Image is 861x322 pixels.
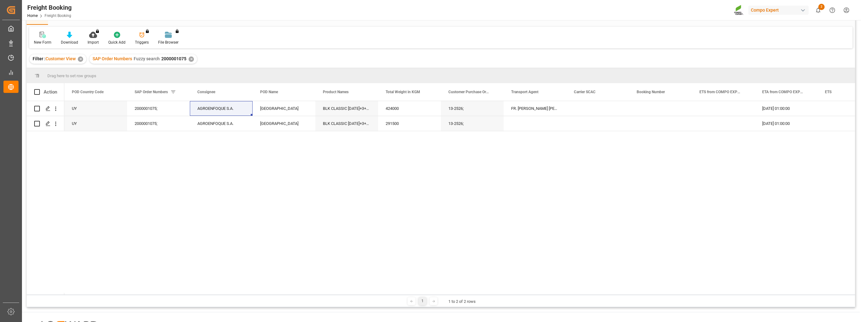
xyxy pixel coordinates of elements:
div: Action [44,89,57,95]
button: Help Center [825,3,839,17]
button: Compo Expert [748,4,811,16]
a: Home [27,13,38,18]
div: Compo Expert [748,6,809,15]
div: 1 to 2 of 2 rows [448,298,476,305]
button: show 2 new notifications [811,3,825,17]
div: Press SPACE to select this row. [27,116,64,131]
span: Customer Purchase Order Numbers [448,90,490,94]
span: ETA from COMPO EXPERT [762,90,804,94]
span: SAP Order Numbers [93,56,132,61]
div: 2000001075; [127,101,190,116]
span: Booking Number [637,90,665,94]
img: Screenshot%202023-09-29%20at%2010.02.21.png_1712312052.png [734,5,744,16]
div: Quick Add [108,40,126,45]
span: Consignee [197,90,215,94]
span: POD Name [260,90,278,94]
div: Press SPACE to select this row. [27,101,64,116]
span: Carrier SCAC [574,90,596,94]
div: Freight Booking [27,3,72,12]
div: UY [64,116,127,131]
span: Total Weight in KGM [386,90,420,94]
div: Download [61,40,78,45]
div: AGROENFOQUE S.A. [190,101,253,116]
div: AGROENFOQUE S.A. [190,116,253,131]
span: Filter : [33,56,45,61]
div: FR. [PERSON_NAME] [PERSON_NAME] (GMBH & CO.) KG [504,101,566,116]
div: New Form [34,40,51,45]
span: Drag here to set row groups [47,73,96,78]
div: [GEOGRAPHIC_DATA] [253,101,315,116]
span: ETS from COMPO EXPERT [699,90,741,94]
div: 13-2526; [441,116,504,131]
span: SAP Order Numbers [135,90,168,94]
div: 1 [419,297,426,305]
span: POD Country Code [72,90,104,94]
div: ✕ [189,56,194,62]
div: [DATE] 01:00:00 [755,116,817,131]
div: 291500 [378,116,441,131]
span: Customer View [45,56,76,61]
span: ETS [825,90,832,94]
span: Fuzzy search [134,56,160,61]
div: 2000001075; [127,116,190,131]
div: BLK CLASSIC [DATE]+3+TE BULK; [315,101,378,116]
span: Product Names [323,90,349,94]
div: BLK CLASSIC [DATE]+3+TE BULK; [315,116,378,131]
div: ✕ [78,56,83,62]
span: 2 [818,4,825,10]
div: 13-2526; [441,101,504,116]
span: Transport Agent [511,90,538,94]
span: 2000001075 [161,56,186,61]
div: [DATE] 01:00:00 [755,101,817,116]
div: [GEOGRAPHIC_DATA] [253,116,315,131]
div: 424000 [378,101,441,116]
div: UY [64,101,127,116]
